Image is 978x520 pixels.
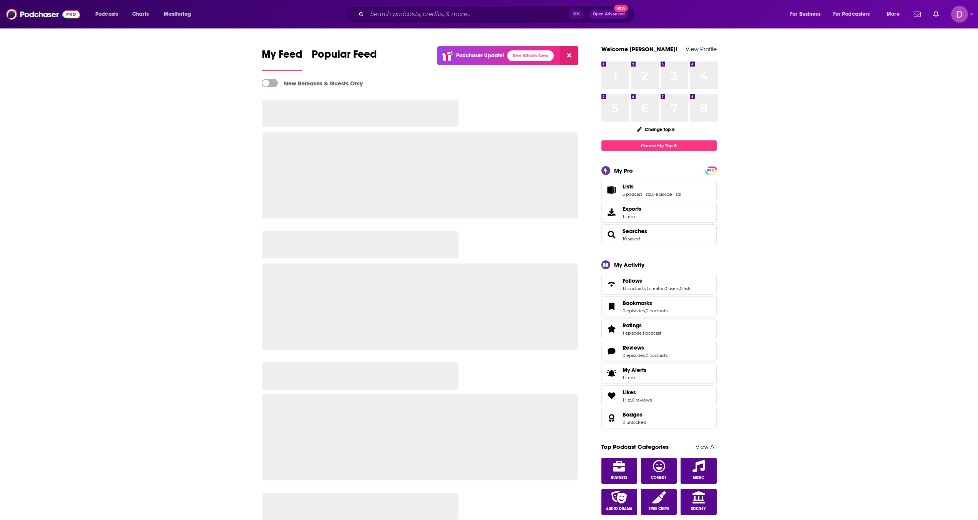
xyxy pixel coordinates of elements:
[601,140,717,151] a: Create My Top 8
[604,229,619,240] a: Searches
[828,8,881,20] button: open menu
[623,277,642,284] span: Follows
[696,443,717,450] a: View All
[646,286,646,291] span: ,
[951,6,968,23] img: User Profile
[614,167,633,174] div: My Pro
[601,341,717,362] span: Reviews
[262,48,302,65] span: My Feed
[601,458,638,484] a: Business
[652,192,681,197] a: 0 episode lists
[127,8,153,20] a: Charts
[881,8,909,20] button: open menu
[312,48,377,65] span: Popular Feed
[623,214,641,219] span: 1 item
[623,397,631,403] a: 1 list
[664,286,664,291] span: ,
[623,183,634,190] span: Lists
[623,192,651,197] a: 5 podcast lists
[623,286,646,291] a: 13 podcasts
[623,330,642,336] a: 1 episode
[601,224,717,245] span: Searches
[623,420,646,425] a: 0 unlocked
[604,323,619,334] a: Ratings
[601,296,717,317] span: Bookmarks
[601,408,717,428] span: Badges
[681,489,717,515] a: Society
[649,507,669,511] span: True Crime
[611,475,627,480] span: Business
[833,9,870,20] span: For Podcasters
[601,180,717,200] span: Lists
[604,301,619,312] a: Bookmarks
[623,411,643,418] span: Badges
[623,344,667,351] a: Reviews
[604,346,619,357] a: Reviews
[693,475,704,480] span: Music
[623,300,652,307] span: Bookmarks
[601,363,717,384] a: My Alerts
[623,344,644,351] span: Reviews
[631,397,632,403] span: ,
[623,205,641,212] span: Exports
[679,286,680,291] span: ,
[911,8,924,21] a: Show notifications dropdown
[623,308,645,313] a: 0 episodes
[614,5,628,12] span: New
[604,368,619,379] span: My Alerts
[651,192,652,197] span: ,
[601,443,669,450] a: Top Podcast Categories
[785,8,830,20] button: open menu
[604,185,619,195] a: Lists
[681,458,717,484] a: Music
[593,12,625,16] span: Open Advanced
[623,277,691,284] a: Follows
[680,286,691,291] a: 0 lists
[6,7,80,22] img: Podchaser - Follow, Share and Rate Podcasts
[641,458,677,484] a: Comedy
[623,300,667,307] a: Bookmarks
[623,367,646,373] span: My Alerts
[601,45,677,53] a: Welcome [PERSON_NAME]!
[645,353,646,358] span: ,
[90,8,128,20] button: open menu
[589,10,628,19] button: Open AdvancedNew
[686,45,717,53] a: View Profile
[262,79,363,87] a: New Releases & Guests Only
[312,48,377,71] a: Popular Feed
[262,48,302,71] a: My Feed
[651,475,667,480] span: Comedy
[623,389,652,396] a: Likes
[646,308,667,313] a: 0 podcasts
[623,389,636,396] span: Likes
[604,207,619,218] span: Exports
[623,236,640,242] a: 10 saved
[623,411,646,418] a: Badges
[601,274,717,295] span: Follows
[641,489,677,515] a: True Crime
[132,9,149,20] span: Charts
[623,322,642,329] span: Ratings
[887,9,900,20] span: More
[95,9,118,20] span: Podcasts
[606,507,633,511] span: Audio Drama
[601,318,717,339] span: Ratings
[623,228,647,235] span: Searches
[930,8,942,21] a: Show notifications dropdown
[601,385,717,406] span: Likes
[569,9,583,19] span: ⌘ K
[623,183,681,190] a: Lists
[664,286,679,291] a: 0 users
[706,168,716,173] span: PRO
[645,308,646,313] span: ,
[614,261,644,268] div: My Activity
[691,507,706,511] span: Society
[353,5,642,23] div: Search podcasts, credits, & more...
[456,52,504,59] p: Podchaser Update!
[951,6,968,23] button: Show profile menu
[158,8,201,20] button: open menu
[643,330,661,336] a: 1 podcast
[601,489,638,515] a: Audio Drama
